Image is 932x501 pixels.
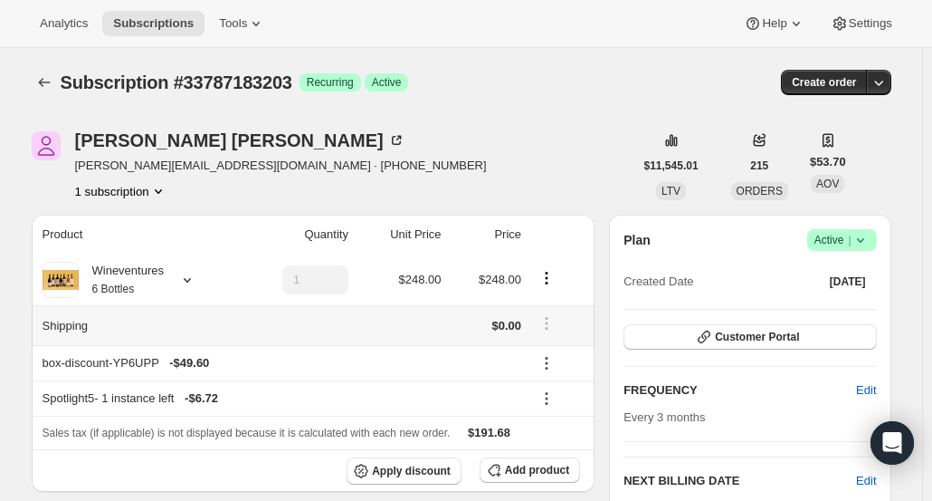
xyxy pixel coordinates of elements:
[480,458,580,483] button: Add product
[856,472,876,490] button: Edit
[819,269,877,294] button: [DATE]
[848,233,851,247] span: |
[307,75,354,90] span: Recurring
[623,231,651,249] h2: Plan
[733,11,815,36] button: Help
[479,273,521,286] span: $248.00
[169,354,209,372] span: - $49.60
[32,215,239,255] th: Product
[61,72,292,92] span: Subscription #33787183203
[238,215,354,255] th: Quantity
[43,390,522,408] div: Spotlight5 - 1 instance left
[532,313,561,333] button: Shipping actions
[75,157,487,175] span: [PERSON_NAME][EMAIL_ADDRESS][DOMAIN_NAME] · [PHONE_NUMBER]
[40,16,88,31] span: Analytics
[468,426,510,439] span: $191.68
[762,16,786,31] span: Help
[75,131,405,149] div: [PERSON_NAME] [PERSON_NAME]
[79,262,164,298] div: Wineventures
[75,182,167,200] button: Product actions
[845,376,887,405] button: Edit
[737,185,783,198] span: ORDERS
[623,472,856,490] h2: NEXT BILLING DATE
[102,11,204,36] button: Subscriptions
[92,283,135,295] small: 6 Bottles
[623,410,705,424] span: Every 3 months
[661,185,680,198] span: LTV
[354,215,447,255] th: Unit Price
[633,153,709,178] button: $11,545.01
[492,319,522,332] span: $0.00
[372,75,402,90] span: Active
[623,324,876,350] button: Customer Portal
[32,70,57,95] button: Subscriptions
[32,305,239,345] th: Shipping
[644,159,699,173] span: $11,545.01
[399,273,442,286] span: $248.00
[219,16,247,31] span: Tools
[447,215,528,255] th: Price
[810,153,846,171] span: $53.70
[820,11,903,36] button: Settings
[372,464,451,478] span: Apply discount
[814,231,870,249] span: Active
[32,131,61,160] span: Ashley Cox
[870,421,914,465] div: Open Intercom Messenger
[792,75,856,90] span: Create order
[208,11,276,36] button: Tools
[347,458,461,485] button: Apply discount
[856,381,876,400] span: Edit
[739,153,779,178] button: 215
[113,16,194,31] span: Subscriptions
[781,70,867,95] button: Create order
[532,268,561,288] button: Product actions
[623,381,856,400] h2: FREQUENCY
[185,390,218,408] span: - $6.72
[29,11,99,36] button: Analytics
[623,273,693,291] span: Created Date
[43,427,451,439] span: Sales tax (if applicable) is not displayed because it is calculated with each new order.
[816,178,839,190] span: AOV
[43,354,522,372] div: box-discount-YP6UPP
[505,463,569,477] span: Add product
[830,275,866,289] span: [DATE]
[715,330,799,344] span: Customer Portal
[750,159,768,173] span: 215
[849,16,892,31] span: Settings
